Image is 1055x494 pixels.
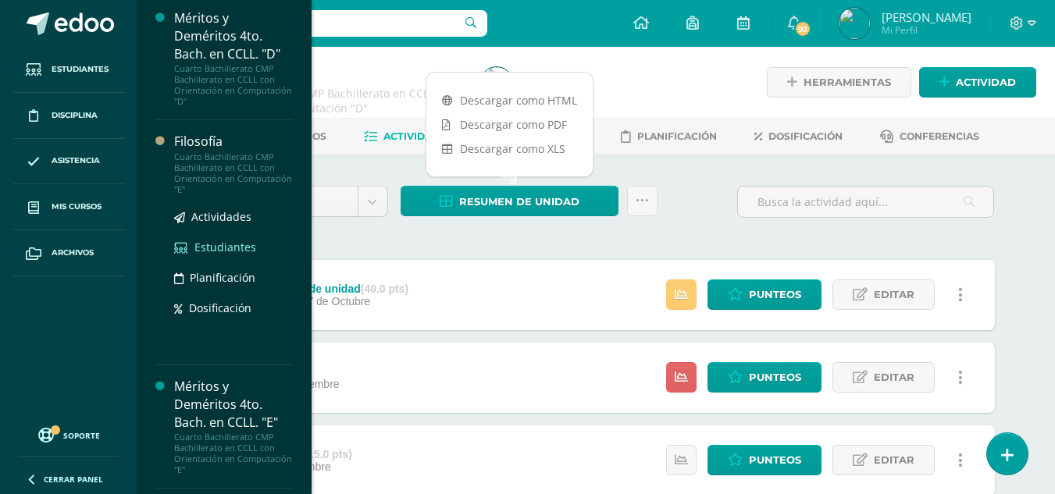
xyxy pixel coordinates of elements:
a: Descargar como HTML [426,88,593,112]
a: Descargar como PDF [426,112,593,137]
a: FilosofíaCuarto Bachillerato CMP Bachillerato en CCLL con Orientación en Computación "E" [174,133,293,194]
span: Actividades [383,130,452,142]
a: Asistencia [12,139,125,185]
div: Cuarto Bachillerato CMP Bachillerato en CCLL con Orientación en Computación "E" [174,151,293,195]
span: Conferencias [900,130,979,142]
a: Mis cursos [12,184,125,230]
a: Dosificación [754,124,843,149]
span: Mis cursos [52,201,102,213]
a: Méritos y Deméritos 4to. Bach. en CCLL. "D"Cuarto Bachillerato CMP Bachillerato en CCLL con Orien... [174,9,293,107]
div: Cuarto Bachillerato CMP Bachillerato en CCLL con Orientación en Computación 'D' [197,86,462,116]
a: Planificación [174,268,293,286]
a: Planificación [621,124,717,149]
img: 529e95d8c70de02c88ecaef2f0471237.png [839,8,870,39]
span: Soporte [63,430,100,441]
span: Punteos [749,280,801,309]
a: Punteos [707,362,822,393]
span: [PERSON_NAME] [882,9,971,25]
div: Cuarto Bachillerato CMP Bachillerato en CCLL con Orientación en Computación "D" [174,63,293,107]
span: Planificación [637,130,717,142]
span: Planificación [190,270,255,285]
span: 19 de Septiembre [244,460,331,473]
div: Cuarto Bachillerato CMP Bachillerato en CCLL con Orientación en Computación "E" [174,432,293,475]
a: Dosificación [174,299,293,317]
span: Actividad [956,68,1016,97]
span: Cerrar panel [44,474,103,485]
input: Busca la actividad aquí... [738,187,993,217]
span: Editar [874,280,914,309]
input: Busca un usuario... [148,10,487,37]
a: Resumen de unidad [401,186,618,216]
span: Disciplina [52,109,98,122]
a: Punteos [707,445,822,475]
div: Filosofía [174,133,293,151]
a: Descargar como XLS [426,137,593,161]
span: Estudiantes [194,240,256,254]
strong: (40.0 pts) [361,283,408,295]
span: Mi Perfil [882,23,971,37]
a: Archivos [12,230,125,276]
span: Editar [874,363,914,392]
span: Dosificación [768,130,843,142]
span: Dosificación [189,300,251,315]
span: Actividades [191,209,251,224]
a: Herramientas [767,67,911,98]
div: Méritos y Deméritos 4to. Bach. en CCLL. "D" [174,9,293,63]
span: Herramientas [804,68,891,97]
span: Punteos [749,446,801,474]
a: Estudiantes [12,47,125,93]
a: Disciplina [12,93,125,139]
a: Conferencias [880,124,979,149]
span: Estudiantes [52,63,109,76]
span: 07 de Octubre [301,295,371,307]
a: Actividades [364,124,452,149]
span: Asistencia [52,155,100,167]
span: 92 [794,20,811,37]
strong: (15.0 pts) [304,448,351,460]
a: Soporte [19,424,119,445]
a: Méritos y Deméritos 4to. Bach. en CCLL. "E"Cuarto Bachillerato CMP Bachillerato en CCLL con Orien... [174,378,293,475]
a: Estudiantes [174,238,293,256]
img: 529e95d8c70de02c88ecaef2f0471237.png [481,67,512,98]
div: Prueba de logros de unidad [216,283,408,295]
span: Editar [874,446,914,474]
a: Actividades [174,208,293,226]
a: Punteos [707,279,822,310]
div: Méritos y Deméritos 4to. Bach. en CCLL. "E" [174,378,293,432]
span: Punteos [749,363,801,392]
span: 30 de Septiembre [253,378,340,390]
span: Resumen de unidad [459,187,579,216]
h1: Filosofía [197,64,462,86]
span: Archivos [52,247,94,259]
a: Actividad [919,67,1036,98]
